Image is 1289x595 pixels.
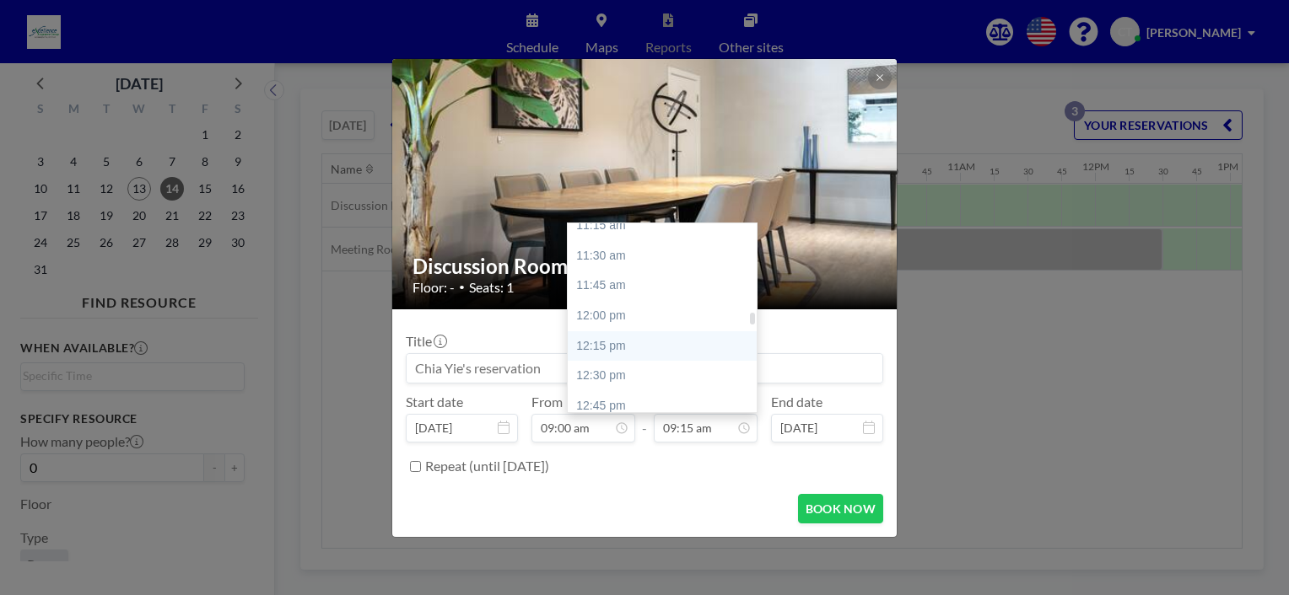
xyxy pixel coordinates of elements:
[469,279,514,296] span: Seats: 1
[568,211,765,241] div: 11:15 am
[531,394,563,410] label: From
[568,301,765,331] div: 12:00 pm
[568,241,765,271] div: 11:30 am
[392,15,898,352] img: 537.jpg
[406,394,463,410] label: Start date
[568,361,765,391] div: 12:30 pm
[413,254,878,279] h2: Discussion Room
[568,271,765,301] div: 11:45 am
[771,394,822,410] label: End date
[406,333,445,350] label: Title
[568,331,765,362] div: 12:15 pm
[642,399,647,437] span: -
[798,494,883,523] button: BOOK NOW
[425,458,549,474] label: Repeat (until [DATE])
[407,354,882,383] input: Chia Yie's reservation
[459,281,465,293] span: •
[413,279,455,296] span: Floor: -
[568,391,765,421] div: 12:45 pm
